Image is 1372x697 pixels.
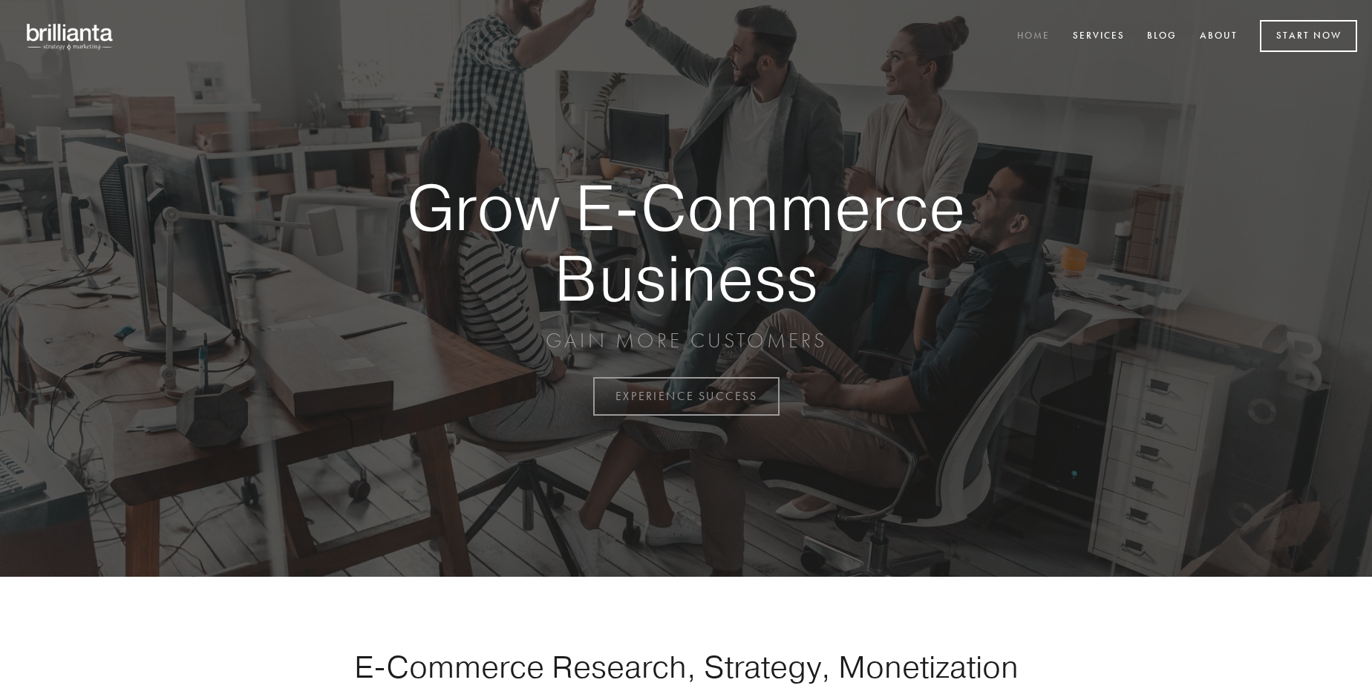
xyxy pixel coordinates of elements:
a: EXPERIENCE SUCCESS [593,377,780,416]
h1: E-Commerce Research, Strategy, Monetization [307,648,1065,685]
a: Home [1007,24,1059,49]
strong: Grow E-Commerce Business [355,172,1017,312]
a: Services [1063,24,1134,49]
p: GAIN MORE CUSTOMERS [355,327,1017,354]
a: About [1190,24,1247,49]
a: Start Now [1260,20,1357,52]
a: Blog [1137,24,1186,49]
img: brillianta - research, strategy, marketing [15,15,126,58]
